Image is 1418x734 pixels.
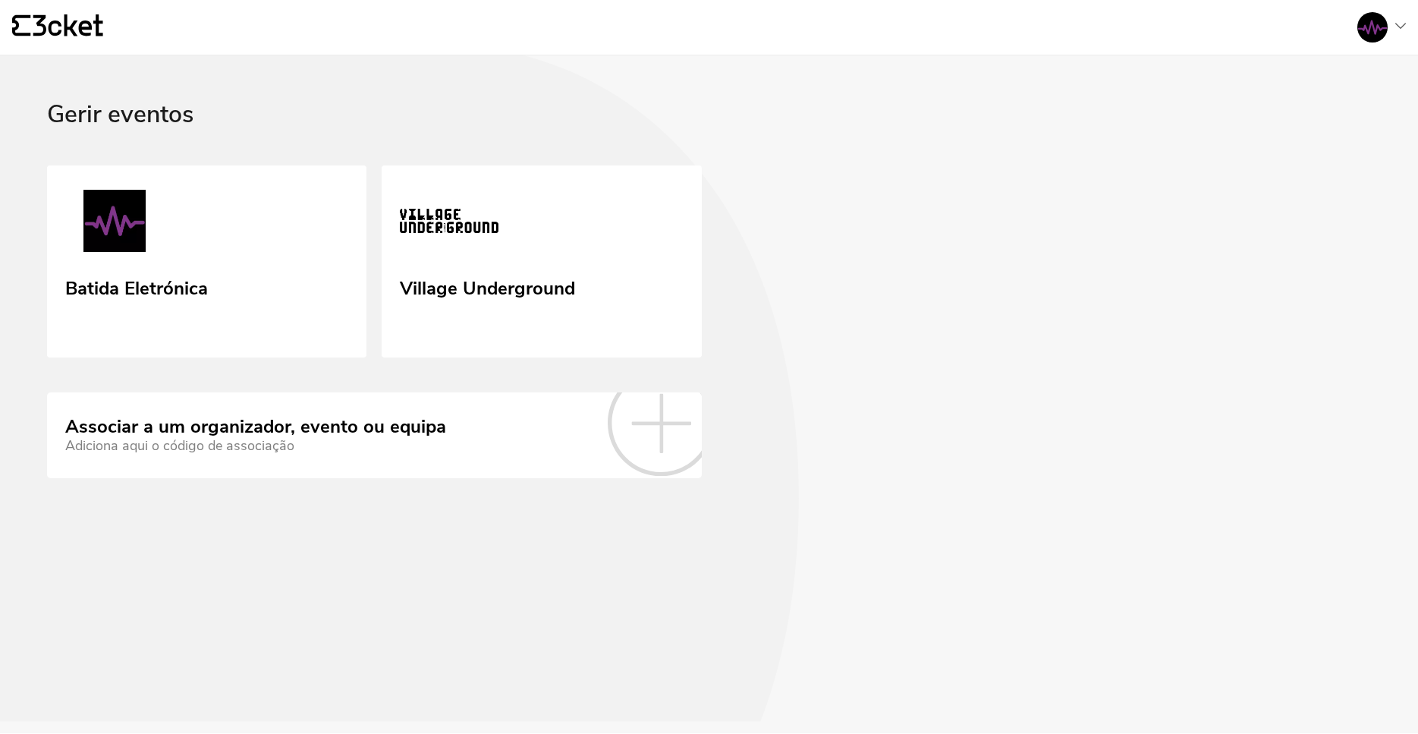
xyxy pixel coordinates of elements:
a: {' '} [12,14,103,40]
div: Village Underground [400,272,575,300]
a: Village Underground Village Underground [382,165,701,358]
g: {' '} [12,15,30,36]
img: Batida Eletrónica [65,190,164,258]
div: Associar a um organizador, evento ou equipa [65,417,446,438]
div: Adiciona aqui o código de associação [65,438,446,454]
a: Associar a um organizador, evento ou equipa Adiciona aqui o código de associação [47,392,702,477]
a: Batida Eletrónica Batida Eletrónica [47,165,366,358]
div: Batida Eletrónica [65,272,208,300]
img: Village Underground [400,190,498,258]
div: Gerir eventos [47,101,1371,165]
